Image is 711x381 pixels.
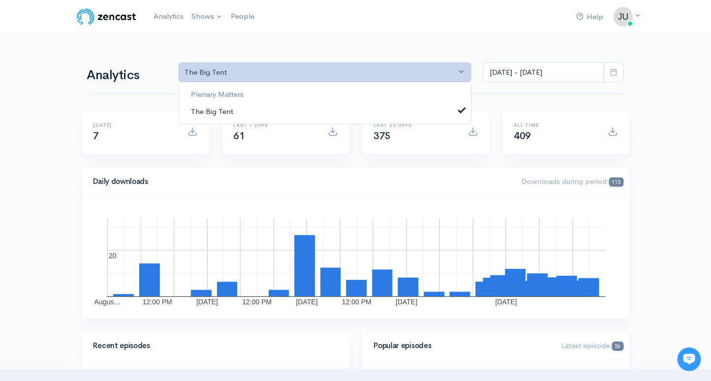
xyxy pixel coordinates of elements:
[227,6,258,27] a: People
[342,298,371,306] text: 12:00 PM
[561,341,623,350] span: Latest episode:
[150,6,187,27] a: Analytics
[93,342,332,350] h4: Recent episodes
[63,136,118,144] span: New conversation
[514,130,531,142] span: 409
[93,177,510,186] h4: Daily downloads
[196,298,218,306] text: [DATE]
[93,130,99,142] span: 7
[13,169,184,180] p: Find an answer quickly
[609,177,623,187] span: 115
[87,68,167,83] h1: Analytics
[374,342,550,350] h4: Popular episodes
[15,65,182,113] h2: Just let us know if you need anything and we'll be happy to help! 🙂
[191,89,244,100] span: Plenary Matters
[522,176,623,186] span: Downloads during period:
[93,208,618,307] svg: A chart.
[573,6,608,28] a: Help
[93,122,176,128] h6: [DATE]
[234,130,245,142] span: 61
[179,62,472,83] button: The Big Tent
[191,106,233,117] span: The Big Tent
[678,348,701,371] iframe: gist-messenger-bubble-iframe
[15,48,182,63] h1: Hi 👋
[29,185,176,205] input: Search articles
[187,6,227,28] a: Shows
[514,122,596,128] h6: All time
[614,7,633,27] img: ...
[612,342,623,351] span: 56
[15,130,182,150] button: New conversation
[374,130,391,142] span: 375
[185,67,457,78] div: The Big Tent
[374,122,456,128] h6: Last 30 days
[242,298,272,306] text: 12:00 PM
[483,62,604,83] input: analytics date range selector
[94,298,121,306] text: Augus…
[109,252,117,260] text: 20
[75,7,138,27] img: ZenCast Logo
[142,298,172,306] text: 12:00 PM
[396,298,417,306] text: [DATE]
[495,298,517,306] text: [DATE]
[234,122,316,128] h6: Last 7 days
[296,298,317,306] text: [DATE]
